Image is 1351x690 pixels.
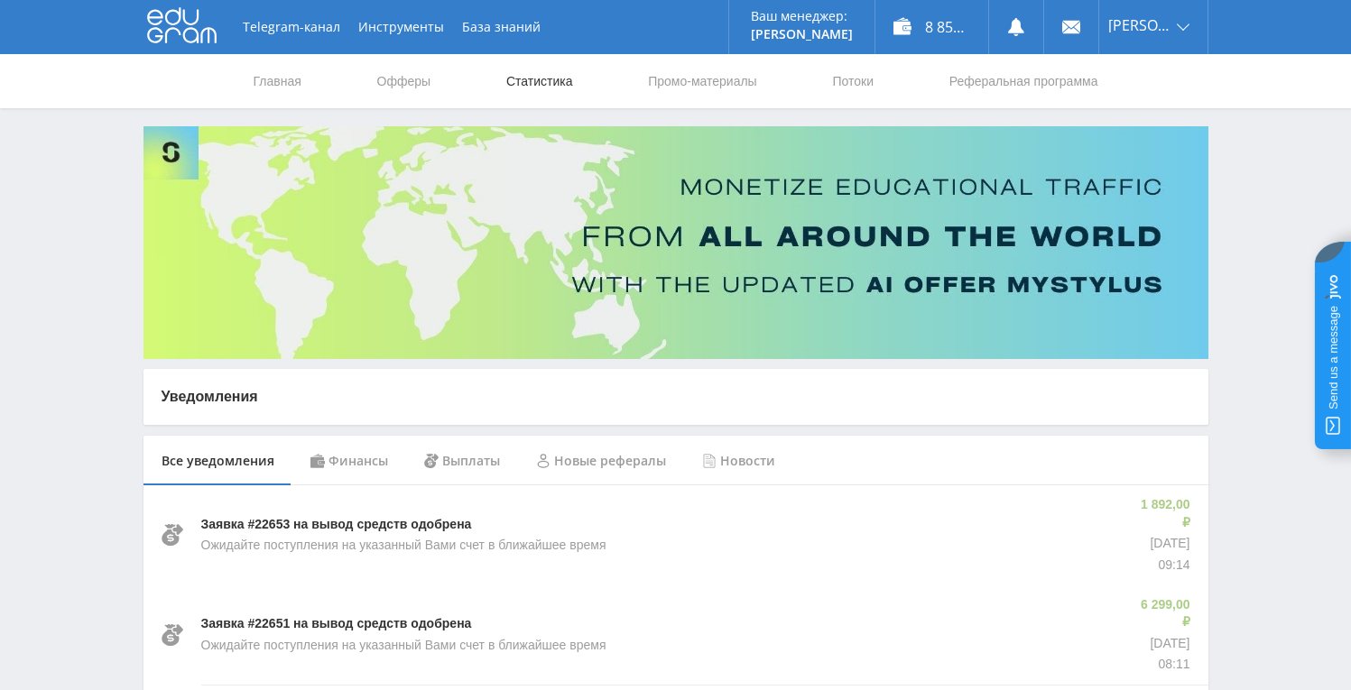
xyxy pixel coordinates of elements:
[201,615,472,633] p: Заявка #22651 на вывод средств одобрена
[948,54,1100,108] a: Реферальная программа
[292,436,406,486] div: Финансы
[201,637,606,655] p: Ожидайте поступления на указанный Вами счет в ближайшее время
[252,54,303,108] a: Главная
[1137,596,1189,631] p: 6 299,00 ₽
[751,27,853,41] p: [PERSON_NAME]
[143,436,292,486] div: Все уведомления
[375,54,433,108] a: Офферы
[504,54,575,108] a: Статистика
[406,436,518,486] div: Выплаты
[201,537,606,555] p: Ожидайте поступления на указанный Вами счет в ближайшее время
[201,516,472,534] p: Заявка #22653 на вывод средств одобрена
[1137,557,1189,575] p: 09:14
[1137,496,1189,531] p: 1 892,00 ₽
[751,9,853,23] p: Ваш менеджер:
[1108,18,1171,32] span: [PERSON_NAME]
[646,54,758,108] a: Промо-материалы
[143,126,1208,359] img: Banner
[830,54,875,108] a: Потоки
[1137,535,1189,553] p: [DATE]
[684,436,793,486] div: Новости
[1137,656,1189,674] p: 08:11
[518,436,684,486] div: Новые рефералы
[162,387,1190,407] p: Уведомления
[1137,635,1189,653] p: [DATE]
